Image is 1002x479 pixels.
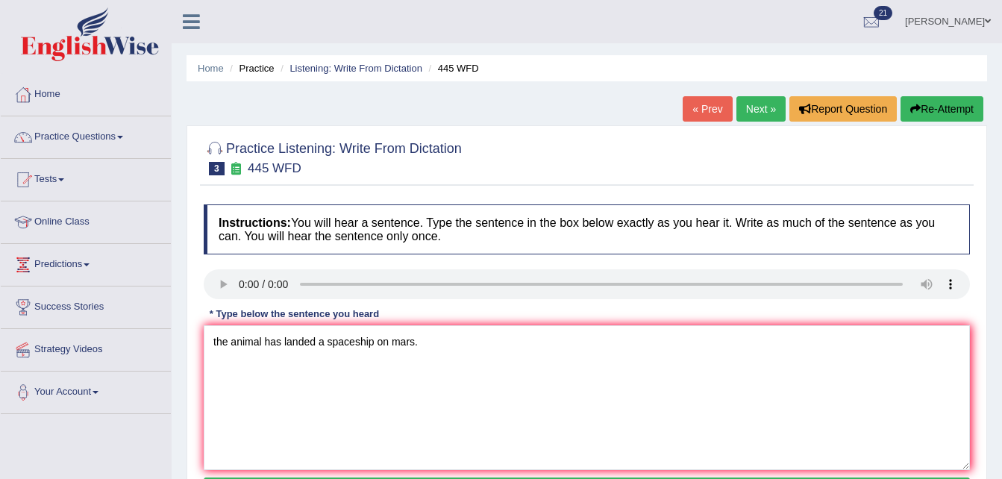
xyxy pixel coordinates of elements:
[1,244,171,281] a: Predictions
[228,162,244,176] small: Exam occurring question
[209,162,225,175] span: 3
[425,61,479,75] li: 445 WFD
[198,63,224,74] a: Home
[901,96,983,122] button: Re-Attempt
[1,159,171,196] a: Tests
[1,74,171,111] a: Home
[1,116,171,154] a: Practice Questions
[289,63,422,74] a: Listening: Write From Dictation
[219,216,291,229] b: Instructions:
[204,307,385,321] div: * Type below the sentence you heard
[1,201,171,239] a: Online Class
[204,204,970,254] h4: You will hear a sentence. Type the sentence in the box below exactly as you hear it. Write as muc...
[683,96,732,122] a: « Prev
[248,161,301,175] small: 445 WFD
[874,6,892,20] span: 21
[204,138,462,175] h2: Practice Listening: Write From Dictation
[789,96,897,122] button: Report Question
[226,61,274,75] li: Practice
[1,329,171,366] a: Strategy Videos
[1,287,171,324] a: Success Stories
[1,372,171,409] a: Your Account
[736,96,786,122] a: Next »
